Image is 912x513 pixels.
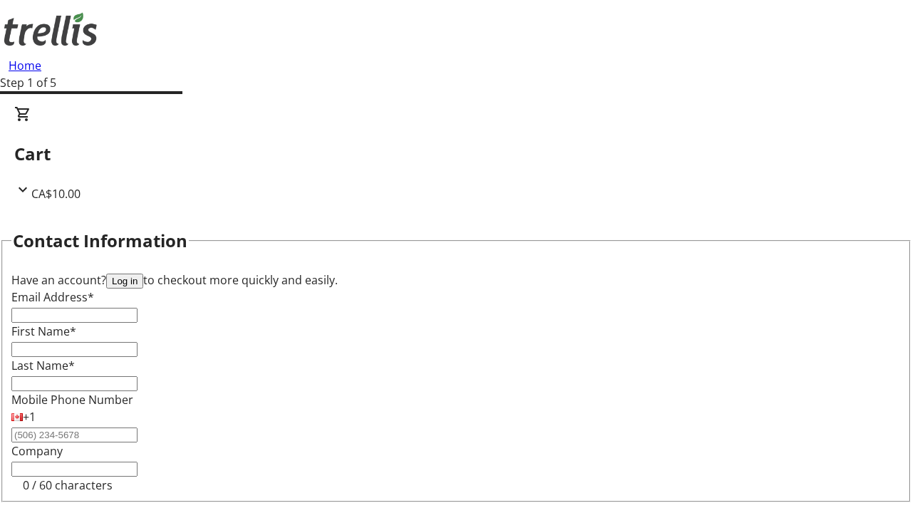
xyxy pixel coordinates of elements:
h2: Cart [14,141,898,167]
div: CartCA$10.00 [14,105,898,202]
label: Company [11,443,63,459]
span: CA$10.00 [31,186,81,202]
h2: Contact Information [13,228,187,254]
tr-character-limit: 0 / 60 characters [23,477,113,493]
label: Email Address* [11,289,94,305]
label: First Name* [11,323,76,339]
div: Have an account? to checkout more quickly and easily. [11,271,901,289]
input: (506) 234-5678 [11,427,138,442]
label: Mobile Phone Number [11,392,133,408]
label: Last Name* [11,358,75,373]
button: Log in [106,274,143,289]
